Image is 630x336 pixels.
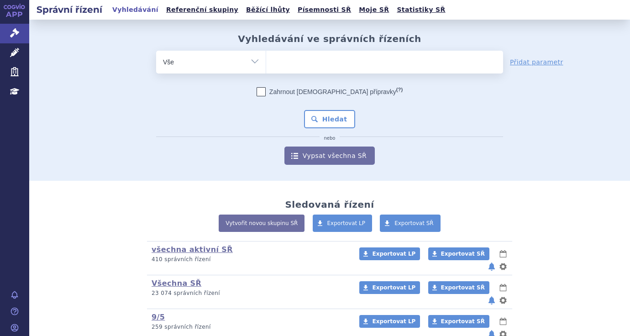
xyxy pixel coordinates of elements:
[499,316,508,327] button: lhůty
[359,247,420,260] a: Exportovat LP
[499,261,508,272] button: nastavení
[394,4,448,16] a: Statistiky SŘ
[372,251,415,257] span: Exportovat LP
[428,247,489,260] a: Exportovat SŘ
[29,3,110,16] h2: Správní řízení
[394,220,434,226] span: Exportovat SŘ
[152,279,201,288] a: Všechna SŘ
[152,245,233,254] a: všechna aktivní SŘ
[441,284,485,291] span: Exportovat SŘ
[487,261,496,272] button: notifikace
[396,87,403,93] abbr: (?)
[359,281,420,294] a: Exportovat LP
[152,313,165,321] a: 9/5
[238,33,421,44] h2: Vyhledávání ve správních řízeních
[372,318,415,325] span: Exportovat LP
[380,215,441,232] a: Exportovat SŘ
[356,4,392,16] a: Moje SŘ
[359,315,420,328] a: Exportovat LP
[441,318,485,325] span: Exportovat SŘ
[499,282,508,293] button: lhůty
[487,295,496,306] button: notifikace
[284,147,375,165] a: Vypsat všechna SŘ
[152,289,347,297] p: 23 074 správních řízení
[441,251,485,257] span: Exportovat SŘ
[428,281,489,294] a: Exportovat SŘ
[320,136,340,141] i: nebo
[219,215,304,232] a: Vytvořit novou skupinu SŘ
[110,4,161,16] a: Vyhledávání
[304,110,356,128] button: Hledat
[313,215,373,232] a: Exportovat LP
[257,87,403,96] label: Zahrnout [DEMOGRAPHIC_DATA] přípravky
[152,256,347,263] p: 410 správních řízení
[327,220,366,226] span: Exportovat LP
[428,315,489,328] a: Exportovat SŘ
[499,248,508,259] button: lhůty
[243,4,293,16] a: Běžící lhůty
[285,199,374,210] h2: Sledovaná řízení
[152,323,347,331] p: 259 správních řízení
[499,295,508,306] button: nastavení
[372,284,415,291] span: Exportovat LP
[163,4,241,16] a: Referenční skupiny
[295,4,354,16] a: Písemnosti SŘ
[510,58,563,67] a: Přidat parametr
